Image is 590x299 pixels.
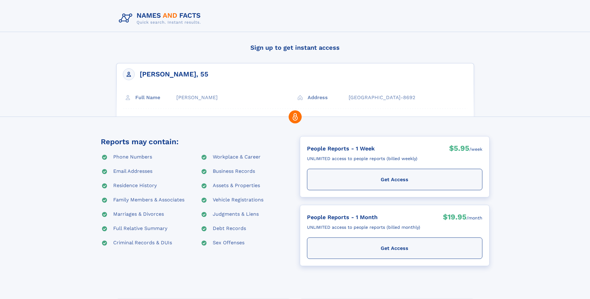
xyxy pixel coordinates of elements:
div: Email Addresses [113,168,152,175]
div: People Reports - 1 Month [307,212,420,222]
div: People Reports - 1 Week [307,143,417,154]
div: Judgments & Liens [213,211,259,218]
div: Debt Records [213,225,246,232]
div: /month [467,212,482,224]
div: Residence History [113,182,157,190]
div: Family Members & Associates [113,196,184,204]
img: Logo Names and Facts [116,10,206,27]
div: $5.95 [449,143,469,155]
div: Marriages & Divorces [113,211,164,218]
h4: Sign up to get instant access [116,38,474,57]
div: Workplace & Career [213,154,261,161]
div: Full Relative Summary [113,225,167,232]
div: Get Access [307,169,482,190]
div: Vehicle Registrations [213,196,263,204]
div: Get Access [307,237,482,259]
div: UNLIMITED access to people reports (billed weekly) [307,154,417,164]
div: Criminal Records & DUIs [113,239,172,247]
div: Assets & Properties [213,182,260,190]
div: Sex Offenses [213,239,244,247]
div: /week [469,143,482,155]
div: Phone Numbers [113,154,152,161]
div: UNLIMITED access to people reports (billed monthly) [307,222,420,232]
div: Reports may contain: [101,136,179,147]
div: Business Records [213,168,255,175]
div: $19.95 [443,212,467,224]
